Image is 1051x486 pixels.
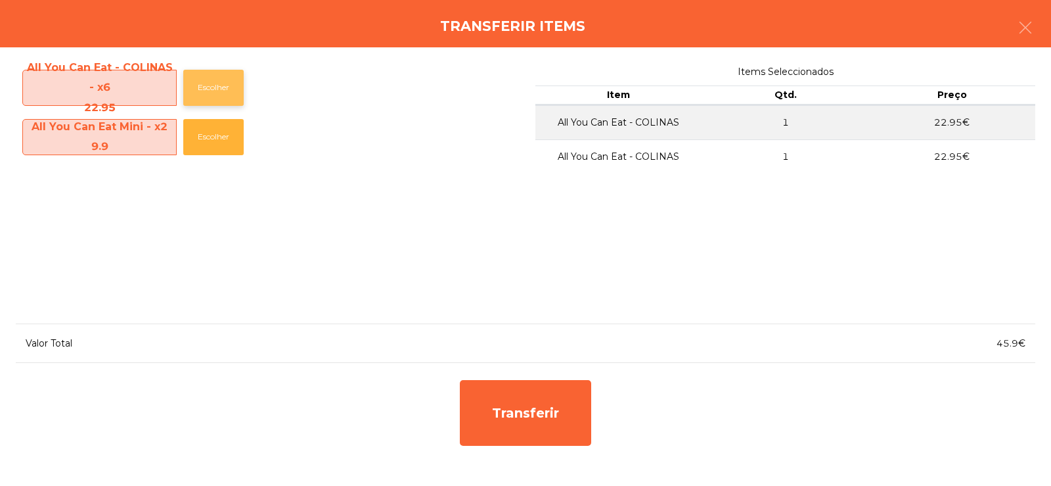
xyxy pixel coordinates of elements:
[460,380,591,446] div: Transferir
[23,58,176,118] span: All You Can Eat - COLINAS - x6
[868,85,1035,105] th: Preço
[996,337,1025,349] span: 45.9€
[702,85,869,105] th: Qtd.
[535,63,1035,81] span: Items Seleccionados
[702,105,869,139] td: 1
[868,105,1035,139] td: 22.95€
[26,337,72,349] span: Valor Total
[23,137,176,157] div: 9.9
[23,98,176,118] div: 22.95
[868,139,1035,174] td: 22.95€
[535,105,702,139] td: All You Can Eat - COLINAS
[440,16,585,36] h4: Transferir items
[23,117,176,157] span: All You Can Eat Mini - x2
[535,139,702,174] td: All You Can Eat - COLINAS
[535,85,702,105] th: Item
[702,139,869,174] td: 1
[183,70,244,106] button: Escolher
[183,119,244,155] button: Escolher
